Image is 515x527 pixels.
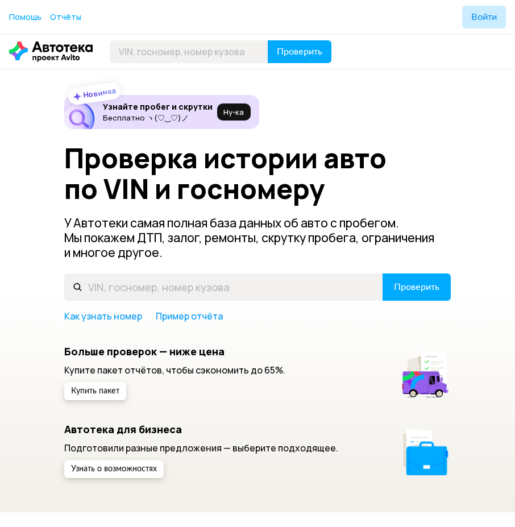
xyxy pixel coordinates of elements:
button: Войти [462,6,506,28]
p: Бесплатно ヽ(♡‿♡)ノ [103,113,213,122]
button: Купить пакет [64,382,126,400]
strong: Новинка [82,85,117,100]
p: Купите пакет отчётов, чтобы сэкономить до 65%. [64,364,285,376]
button: Узнать о возможностях [64,460,164,478]
a: Помощь [9,11,41,23]
a: Как узнать номер [64,310,142,322]
input: VIN, госномер, номер кузова [64,273,383,301]
p: У Автотеки самая полная база данных об авто с пробегом. Мы покажем ДТП, залог, ремонты, скрутку п... [64,215,451,260]
span: Узнать о возможностях [71,465,157,473]
h5: Больше проверок — ниже цена [64,345,285,358]
h1: Проверка истории авто по VIN и госномеру [64,143,404,204]
span: Проверить [277,47,322,56]
span: Отчёты [50,11,81,22]
span: Купить пакет [71,387,119,395]
input: VIN, госномер, номер кузова [110,40,268,63]
button: Проверить [268,40,331,63]
h5: Автотека для бизнеса [64,423,338,435]
span: Войти [471,13,497,22]
p: Подготовили разные предложения — выберите подходящее. [64,442,338,454]
a: Отчёты [50,11,81,23]
h6: Узнайте пробег и скрутки [103,102,213,112]
button: Проверить [383,273,451,301]
span: Проверить [394,283,439,292]
span: Ну‑ка [223,107,244,117]
a: Пример отчёта [156,310,223,322]
span: Помощь [9,11,41,22]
